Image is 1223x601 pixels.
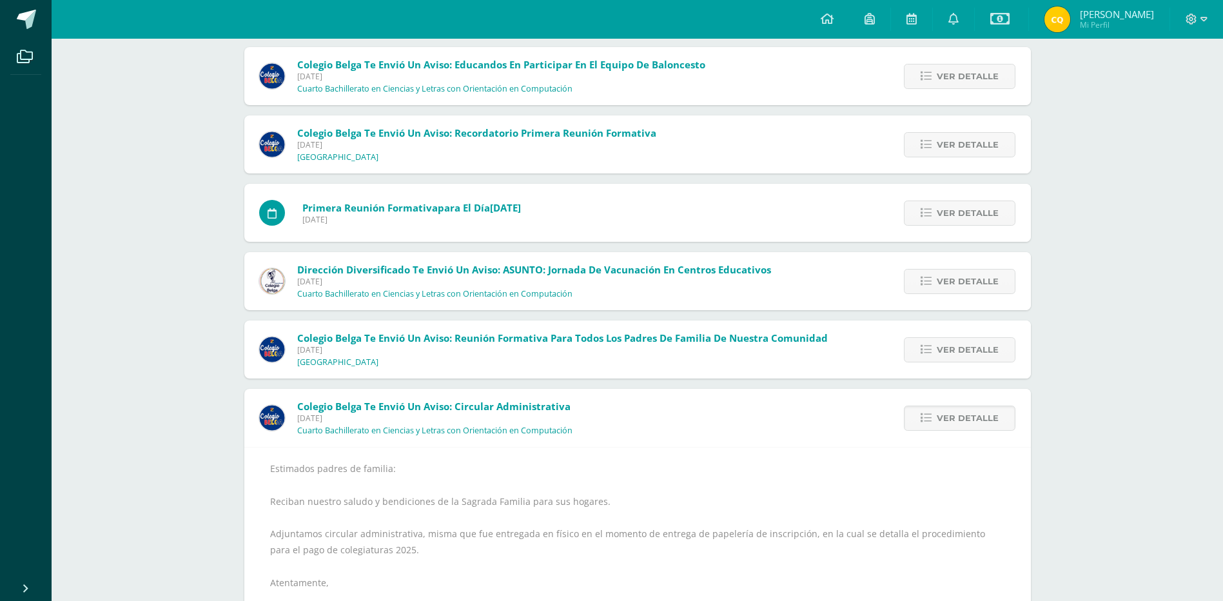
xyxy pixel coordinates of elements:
span: Ver detalle [937,338,999,362]
span: Colegio Belga te envió un aviso: Reunión Formativa para todos los padres de familia de nuestra Co... [297,331,828,344]
p: Cuarto Bachillerato en Ciencias y Letras con Orientación en Computación [297,426,572,436]
span: Colegio Belga te envió un aviso: Circular Administrativa [297,400,571,413]
span: Mi Perfil [1080,19,1154,30]
span: Colegio Belga te envió un aviso: Educandos en participar en el Equipo de Baloncesto [297,58,705,71]
span: [DATE] [302,214,521,225]
span: [PERSON_NAME] [1080,8,1154,21]
p: Cuarto Bachillerato en Ciencias y Letras con Orientación en Computación [297,84,572,94]
img: d1e7ac1bec0827122f212161b4c83f3b.png [1044,6,1070,32]
img: 544bf8086bc8165e313644037ea68f8d.png [259,268,285,294]
span: Dirección Diversificado te envió un aviso: ASUNTO: Jornada de Vacunación en Centros Educativos [297,263,771,276]
span: para el día [302,201,521,214]
p: Cuarto Bachillerato en Ciencias y Letras con Orientación en Computación [297,289,572,299]
span: [DATE] [297,413,572,424]
img: 919ad801bb7643f6f997765cf4083301.png [259,405,285,431]
span: Ver detalle [937,64,999,88]
span: Ver detalle [937,406,999,430]
p: [GEOGRAPHIC_DATA] [297,152,378,163]
span: [DATE] [297,344,828,355]
span: Colegio Belga te envió un aviso: Recordatorio Primera Reunión Formativa [297,126,656,139]
img: 919ad801bb7643f6f997765cf4083301.png [259,337,285,362]
span: [DATE] [297,71,705,82]
span: Ver detalle [937,270,999,293]
span: Primera Reunión Formativa [302,201,438,214]
span: Ver detalle [937,201,999,225]
span: [DATE] [490,201,521,214]
img: 919ad801bb7643f6f997765cf4083301.png [259,132,285,157]
span: [DATE] [297,276,771,287]
span: [DATE] [297,139,656,150]
img: 919ad801bb7643f6f997765cf4083301.png [259,63,285,89]
span: Ver detalle [937,133,999,157]
p: [GEOGRAPHIC_DATA] [297,357,378,368]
